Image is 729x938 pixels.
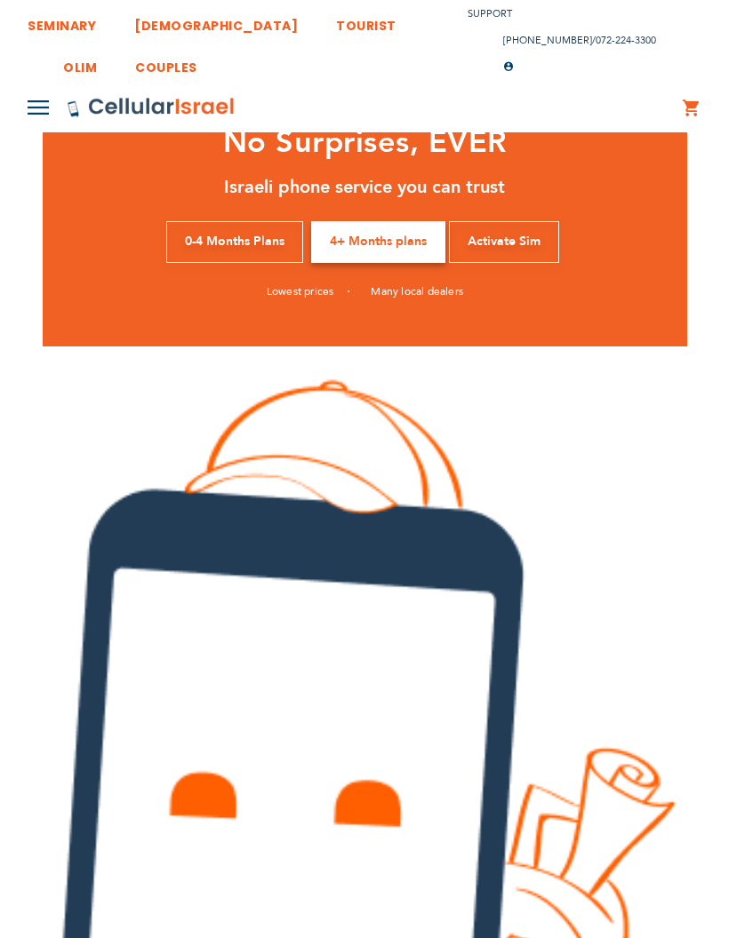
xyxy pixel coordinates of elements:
a: Lowest prices [267,284,350,298]
a: COUPLES [135,46,197,79]
a: [PHONE_NUMBER] [503,34,592,47]
h1: No Asterisks No Hidden Fees No Surprises, EVER [43,44,688,162]
h5: Israeli phone service you can trust [43,175,688,199]
a: SEMINARY [28,4,96,37]
a: Activate Sim [449,221,559,263]
img: Toggle Menu [28,100,49,115]
a: 4+ Months plans [311,221,445,263]
a: TOURIST [336,4,397,37]
img: Cellular Israel Logo [67,97,236,118]
a: OLIM [63,46,97,79]
a: 072-224-3300 [596,34,656,47]
a: Many local dealers [371,284,463,298]
li: / [485,28,656,53]
a: Support [468,7,512,20]
a: 0-4 Months Plans [166,221,303,263]
a: [DEMOGRAPHIC_DATA] [134,4,298,37]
